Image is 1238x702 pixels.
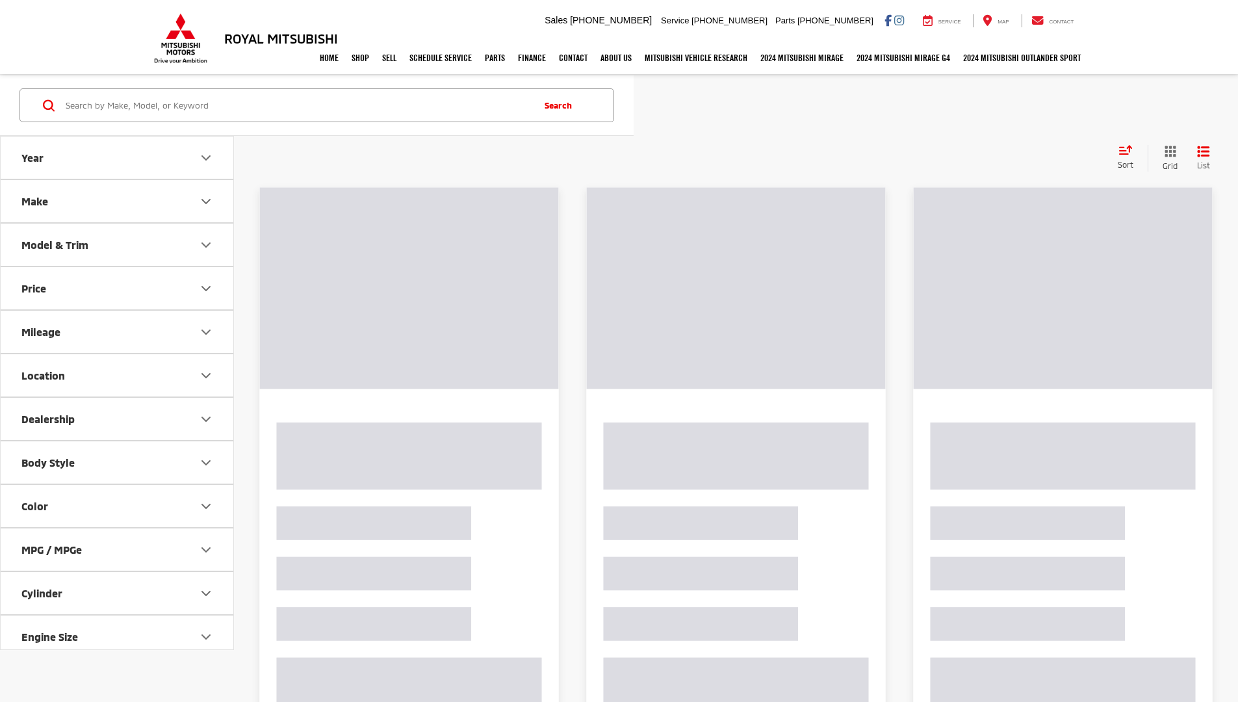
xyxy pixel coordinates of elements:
[21,456,75,469] div: Body Style
[198,194,214,209] div: Make
[198,324,214,340] div: Mileage
[64,90,532,121] input: Search by Make, Model, or Keyword
[21,413,75,425] div: Dealership
[403,42,478,74] a: Schedule Service: Opens in a new tab
[345,42,376,74] a: Shop
[1022,14,1084,27] a: Contact
[1,398,235,440] button: DealershipDealership
[1,267,235,309] button: PricePrice
[594,42,638,74] a: About Us
[1187,145,1220,172] button: List View
[545,15,567,25] span: Sales
[21,326,60,338] div: Mileage
[957,42,1087,74] a: 2024 Mitsubishi Outlander SPORT
[754,42,850,74] a: 2024 Mitsubishi Mirage
[1,180,235,222] button: MakeMake
[21,630,78,643] div: Engine Size
[570,15,652,25] span: [PHONE_NUMBER]
[1,441,235,484] button: Body StyleBody Style
[938,19,961,25] span: Service
[1,354,235,396] button: LocationLocation
[224,31,338,45] h3: Royal Mitsubishi
[1,616,235,658] button: Engine SizeEngine Size
[638,42,754,74] a: Mitsubishi Vehicle Research
[198,411,214,427] div: Dealership
[21,282,46,294] div: Price
[376,42,403,74] a: Sell
[1163,161,1178,172] span: Grid
[478,42,511,74] a: Parts: Opens in a new tab
[21,369,65,382] div: Location
[884,15,892,25] a: Facebook: Click to visit our Facebook page
[1,136,235,179] button: YearYear
[998,19,1009,25] span: Map
[1049,19,1074,25] span: Contact
[21,587,62,599] div: Cylinder
[1,572,235,614] button: CylinderCylinder
[1197,160,1210,171] span: List
[1111,145,1148,171] button: Select sort value
[532,89,591,122] button: Search
[661,16,689,25] span: Service
[198,499,214,514] div: Color
[691,16,767,25] span: [PHONE_NUMBER]
[894,15,904,25] a: Instagram: Click to visit our Instagram page
[198,542,214,558] div: MPG / MPGe
[973,14,1018,27] a: Map
[198,586,214,601] div: Cylinder
[21,151,44,164] div: Year
[198,237,214,253] div: Model & Trim
[151,13,210,64] img: Mitsubishi
[1118,160,1133,169] span: Sort
[21,543,82,556] div: MPG / MPGe
[850,42,957,74] a: 2024 Mitsubishi Mirage G4
[198,281,214,296] div: Price
[1,311,235,353] button: MileageMileage
[198,455,214,471] div: Body Style
[21,500,48,512] div: Color
[797,16,873,25] span: [PHONE_NUMBER]
[1,485,235,527] button: ColorColor
[1148,145,1187,172] button: Grid View
[198,368,214,383] div: Location
[198,629,214,645] div: Engine Size
[198,150,214,166] div: Year
[775,16,795,25] span: Parts
[1,224,235,266] button: Model & TrimModel & Trim
[913,14,971,27] a: Service
[313,42,345,74] a: Home
[21,195,48,207] div: Make
[21,239,88,251] div: Model & Trim
[511,42,552,74] a: Finance
[1,528,235,571] button: MPG / MPGeMPG / MPGe
[552,42,594,74] a: Contact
